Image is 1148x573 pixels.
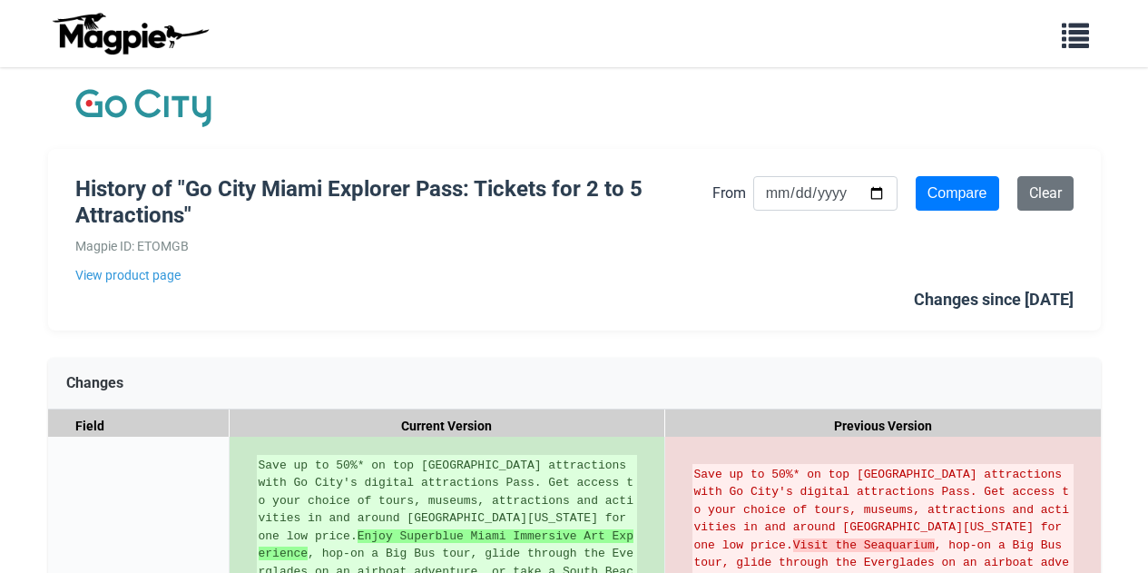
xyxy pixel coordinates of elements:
div: Changes since [DATE] [914,287,1074,313]
div: Current Version [230,410,665,443]
input: Compare [916,176,999,211]
a: Clear [1017,176,1074,211]
label: From [712,182,746,205]
div: Magpie ID: ETOMGB [75,236,712,256]
a: View product page [75,265,712,285]
img: Company Logo [75,85,211,131]
div: Field [48,410,230,443]
strong: Visit the Seaquarium [793,538,935,552]
img: logo-ab69f6fb50320c5b225c76a69d11143b.png [48,12,211,55]
strong: Enjoy Superblue Miami Immersive Art Experience [259,529,633,561]
h1: History of "Go City Miami Explorer Pass: Tickets for 2 to 5 Attractions" [75,176,712,229]
div: Previous Version [665,410,1101,443]
div: Changes [48,358,1101,410]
